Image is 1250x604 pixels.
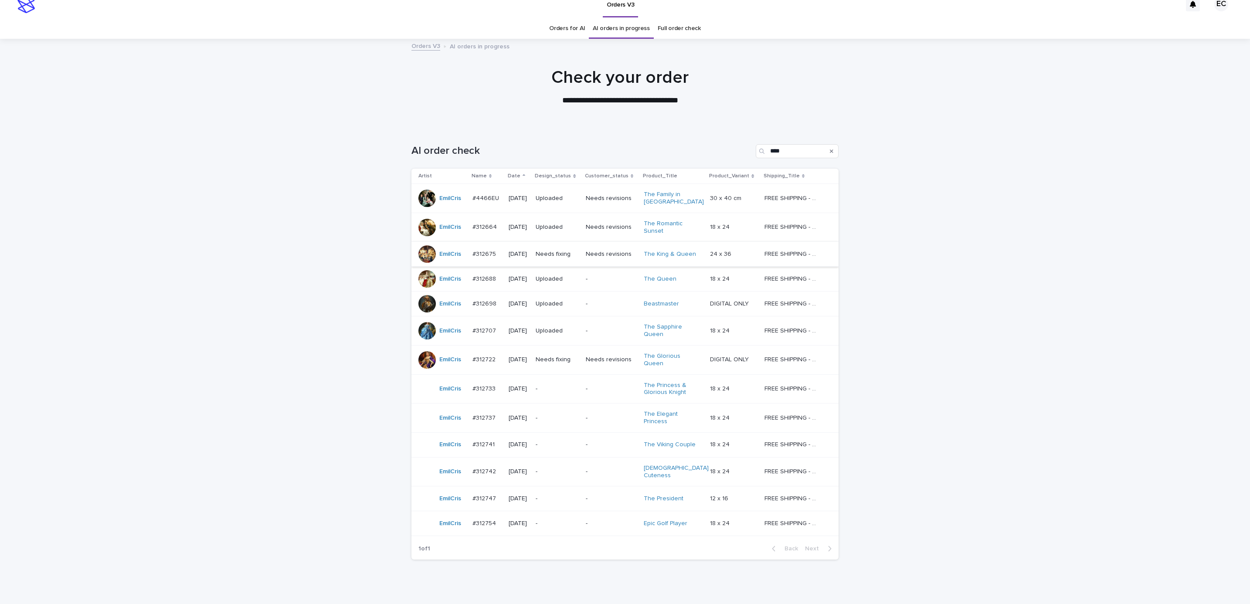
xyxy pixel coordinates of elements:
p: FREE SHIPPING - preview in 1-2 business days, after your approval delivery will take 5-10 b.d. [764,354,821,363]
p: Needs revisions [586,195,637,202]
p: 18 x 24 [710,326,731,335]
tr: EmilCris #4466EU#4466EU [DATE]UploadedNeeds revisionsThe Family in [GEOGRAPHIC_DATA] 30 x 40 cm30... [411,184,839,213]
span: Back [779,546,798,552]
tr: EmilCris #312742#312742 [DATE]--[DEMOGRAPHIC_DATA] Cuteness 18 x 2418 x 24 FREE SHIPPING - previe... [411,457,839,486]
a: EmilCris [439,251,461,258]
p: [DATE] [509,275,529,283]
a: The Princess & Glorious Knight [644,382,698,397]
p: Needs revisions [586,356,637,363]
p: Needs revisions [586,251,637,258]
p: FREE SHIPPING - preview in 1-2 business days, after your approval delivery will take 5-10 b.d. [764,249,821,258]
p: Uploaded [536,275,579,283]
p: [DATE] [509,251,529,258]
a: EmilCris [439,300,461,308]
p: [DATE] [509,195,529,202]
p: #312707 [472,326,498,335]
p: [DATE] [509,356,529,363]
p: Needs fixing [536,356,579,363]
a: The Glorious Queen [644,353,698,367]
p: - [586,468,637,475]
p: #312675 [472,249,498,258]
p: FREE SHIPPING - preview in 1-2 business days, after your approval delivery will take 5-10 b.d. [764,466,821,475]
p: [DATE] [509,327,529,335]
a: EmilCris [439,441,461,448]
p: AI orders in progress [450,41,510,51]
p: 1 of 1 [411,538,437,560]
p: Customer_status [585,171,628,181]
p: DIGITAL ONLY [710,354,751,363]
a: EmilCris [439,327,461,335]
p: 18 x 24 [710,518,731,527]
a: The Viking Couple [644,441,696,448]
p: #312742 [472,466,498,475]
p: DIGITAL ONLY [710,299,751,308]
p: - [536,385,579,393]
a: EmilCris [439,495,461,502]
p: [DATE] [509,441,529,448]
p: - [586,414,637,422]
a: EmilCris [439,224,461,231]
p: [DATE] [509,385,529,393]
a: EmilCris [439,356,461,363]
input: Search [756,144,839,158]
button: Back [765,545,802,553]
a: The Elegant Princess [644,411,698,425]
p: #312722 [472,354,497,363]
a: EmilCris [439,520,461,527]
p: [DATE] [509,468,529,475]
a: The President [644,495,683,502]
p: #312664 [472,222,499,231]
p: Shipping_Title [764,171,800,181]
a: Orders for AI [549,18,585,39]
a: EmilCris [439,275,461,283]
a: AI orders in progress [593,18,650,39]
a: Epic Golf Player [644,520,687,527]
p: - [536,495,579,502]
tr: EmilCris #312733#312733 [DATE]--The Princess & Glorious Knight 18 x 2418 x 24 FREE SHIPPING - pre... [411,374,839,404]
a: Full order check [658,18,701,39]
h1: AI order check [411,145,752,157]
p: #312698 [472,299,498,308]
p: - [586,520,637,527]
span: Next [805,546,824,552]
a: Beastmaster [644,300,679,308]
p: 18 x 24 [710,466,731,475]
p: 18 x 24 [710,383,731,393]
p: 30 x 40 cm [710,193,743,202]
a: The Family in [GEOGRAPHIC_DATA] [644,191,704,206]
tr: EmilCris #312737#312737 [DATE]--The Elegant Princess 18 x 2418 x 24 FREE SHIPPING - preview in 1-... [411,404,839,433]
a: The King & Queen [644,251,696,258]
tr: EmilCris #312675#312675 [DATE]Needs fixingNeeds revisionsThe King & Queen 24 x 3624 x 36 FREE SHI... [411,242,839,267]
p: [DATE] [509,495,529,502]
p: FREE SHIPPING - preview in 1-2 business days, after your approval delivery will take 6-10 busines... [764,193,821,202]
tr: EmilCris #312741#312741 [DATE]--The Viking Couple 18 x 2418 x 24 FREE SHIPPING - preview in 1-2 b... [411,432,839,457]
a: EmilCris [439,385,461,393]
p: 18 x 24 [710,439,731,448]
p: FREE SHIPPING - preview in 1-2 business days, after your approval delivery will take 5-10 b.d. [764,383,821,393]
tr: EmilCris #312698#312698 [DATE]Uploaded-Beastmaster DIGITAL ONLYDIGITAL ONLY FREE SHIPPING - previ... [411,292,839,316]
p: - [586,441,637,448]
p: - [586,327,637,335]
p: 12 x 16 [710,493,730,502]
p: Product_Variant [709,171,749,181]
p: [DATE] [509,224,529,231]
p: Uploaded [536,327,579,335]
p: FREE SHIPPING - preview in 1-2 business days, after your approval delivery will take 5-10 b.d. [764,299,821,308]
h1: Check your order [407,67,834,88]
a: The Romantic Sunset [644,220,698,235]
p: FREE SHIPPING - preview in 1-2 business days, after your approval delivery will take 5-10 b.d. [764,326,821,335]
a: EmilCris [439,414,461,422]
p: #312754 [472,518,498,527]
p: 24 x 36 [710,249,733,258]
p: Needs revisions [586,224,637,231]
a: Orders V3 [411,41,440,51]
p: Product_Title [643,171,677,181]
p: #312737 [472,413,497,422]
p: FREE SHIPPING - preview in 1-2 business days, after your approval delivery will take 5-10 b.d. [764,439,821,448]
p: #312741 [472,439,496,448]
p: #312733 [472,383,497,393]
tr: EmilCris #312722#312722 [DATE]Needs fixingNeeds revisionsThe Glorious Queen DIGITAL ONLYDIGITAL O... [411,345,839,374]
a: The Queen [644,275,676,283]
p: Uploaded [536,195,579,202]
